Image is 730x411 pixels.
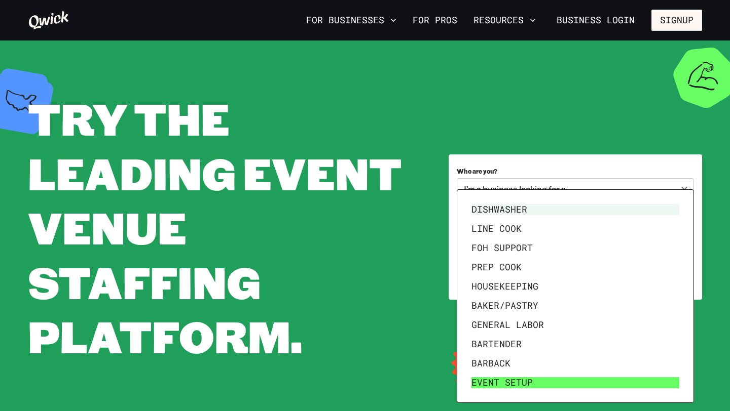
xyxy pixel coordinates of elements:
li: Baker/Pastry [467,296,683,315]
li: FOH Support [467,238,683,258]
li: Barback [467,354,683,373]
li: General Labor [467,315,683,335]
li: Dishwasher [467,200,683,219]
li: Housekeeping [467,277,683,296]
li: Prep Cook [467,258,683,277]
li: Bartender [467,335,683,354]
li: Event Setup [467,373,683,392]
li: Line Cook [467,219,683,238]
